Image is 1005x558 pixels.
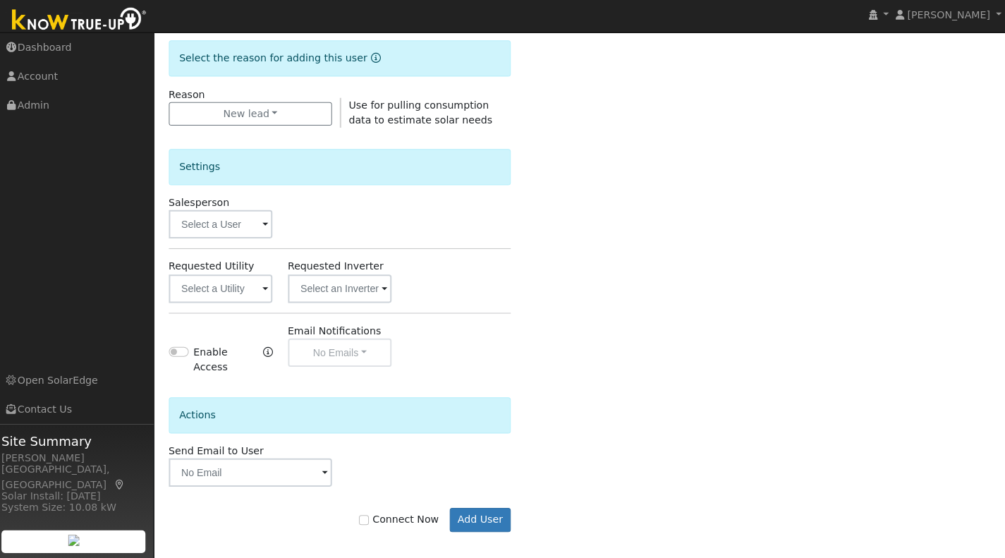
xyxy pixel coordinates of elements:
input: No Email [173,459,336,487]
span: Site Summary [7,432,151,451]
a: Enable Access [267,346,276,377]
a: Reason for new user [371,55,384,66]
label: Enable Access [198,346,264,375]
div: System Size: 10.08 kW [7,500,151,515]
label: Reason [173,90,209,104]
input: Select an Inverter [292,276,396,304]
span: Use for pulling consumption data to estimate solar needs [353,102,495,128]
div: [GEOGRAPHIC_DATA], [GEOGRAPHIC_DATA] [7,463,151,492]
div: Select the reason for adding this user [173,43,514,79]
label: Requested Utility [173,260,259,275]
input: Connect Now [363,515,372,525]
label: Email Notifications [292,325,385,339]
div: Solar Install: [DATE] [7,489,151,504]
span: [PERSON_NAME] [908,12,990,23]
input: Select a Utility [173,276,277,304]
input: Select a User [173,212,277,240]
label: Requested Inverter [292,260,387,275]
div: [PERSON_NAME] [7,451,151,466]
label: Connect Now [363,512,441,527]
a: Map [118,479,131,490]
label: Salesperson [173,197,234,212]
button: Add User [453,508,514,532]
img: Know True-Up [11,8,159,40]
label: Send Email to User [173,444,268,459]
div: Settings [173,151,514,187]
button: New lead [173,104,336,128]
div: Actions [173,398,514,434]
img: retrieve [73,535,85,546]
